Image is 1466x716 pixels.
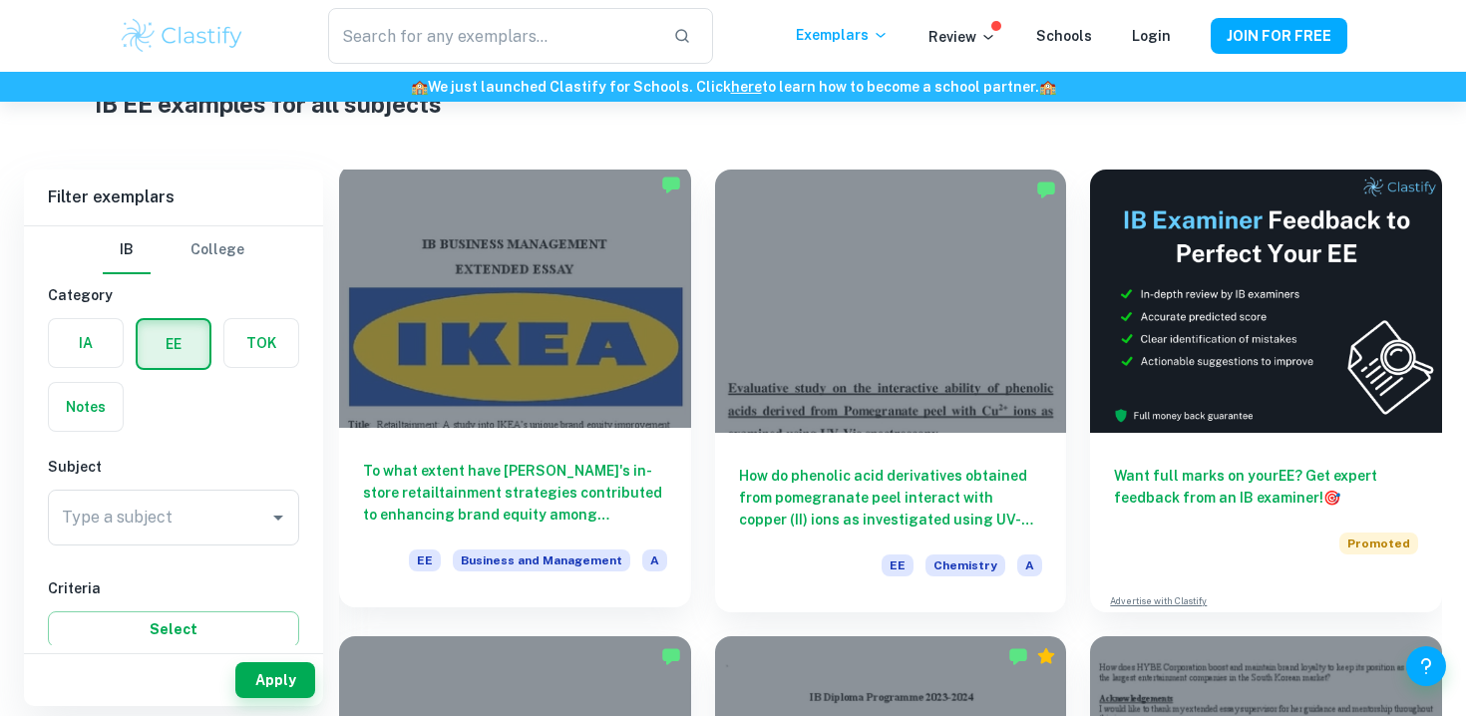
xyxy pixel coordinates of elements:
a: Login [1132,28,1171,44]
span: Chemistry [925,554,1005,576]
span: A [1017,554,1042,576]
a: To what extent have [PERSON_NAME]'s in-store retailtainment strategies contributed to enhancing b... [339,170,691,612]
h6: Filter exemplars [24,170,323,225]
button: College [190,226,244,274]
img: Marked [1008,646,1028,666]
button: Select [48,611,299,647]
span: Business and Management [453,549,630,571]
h6: How do phenolic acid derivatives obtained from pomegranate peel interact with copper (II) ions as... [739,465,1043,531]
button: EE [138,320,209,368]
a: Advertise with Clastify [1110,594,1207,608]
img: Marked [661,646,681,666]
img: Thumbnail [1090,170,1442,433]
a: Schools [1036,28,1092,44]
a: here [731,79,762,95]
button: JOIN FOR FREE [1211,18,1347,54]
h6: Criteria [48,577,299,599]
a: Want full marks on yourEE? Get expert feedback from an IB examiner!PromotedAdvertise with Clastify [1090,170,1442,612]
span: Promoted [1339,533,1418,554]
p: Review [928,26,996,48]
img: Clastify logo [119,16,245,56]
button: Notes [49,383,123,431]
h6: We just launched Clastify for Schools. Click to learn how to become a school partner. [4,76,1462,98]
h6: To what extent have [PERSON_NAME]'s in-store retailtainment strategies contributed to enhancing b... [363,460,667,526]
img: Marked [661,175,681,194]
button: IB [103,226,151,274]
div: Premium [1036,646,1056,666]
p: Exemplars [796,24,889,46]
button: TOK [224,319,298,367]
input: Search for any exemplars... [328,8,657,64]
button: Open [264,504,292,532]
div: Filter type choice [103,226,244,274]
h6: Subject [48,456,299,478]
button: Apply [235,662,315,698]
span: 🎯 [1323,490,1340,506]
button: Help and Feedback [1406,646,1446,686]
span: EE [882,554,914,576]
span: A [642,549,667,571]
img: Marked [1036,179,1056,199]
button: IA [49,319,123,367]
span: 🏫 [1039,79,1056,95]
h6: Category [48,284,299,306]
a: How do phenolic acid derivatives obtained from pomegranate peel interact with copper (II) ions as... [715,170,1067,612]
h6: Want full marks on your EE ? Get expert feedback from an IB examiner! [1114,465,1418,509]
span: 🏫 [411,79,428,95]
h1: IB EE examples for all subjects [95,86,1371,122]
span: EE [409,549,441,571]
